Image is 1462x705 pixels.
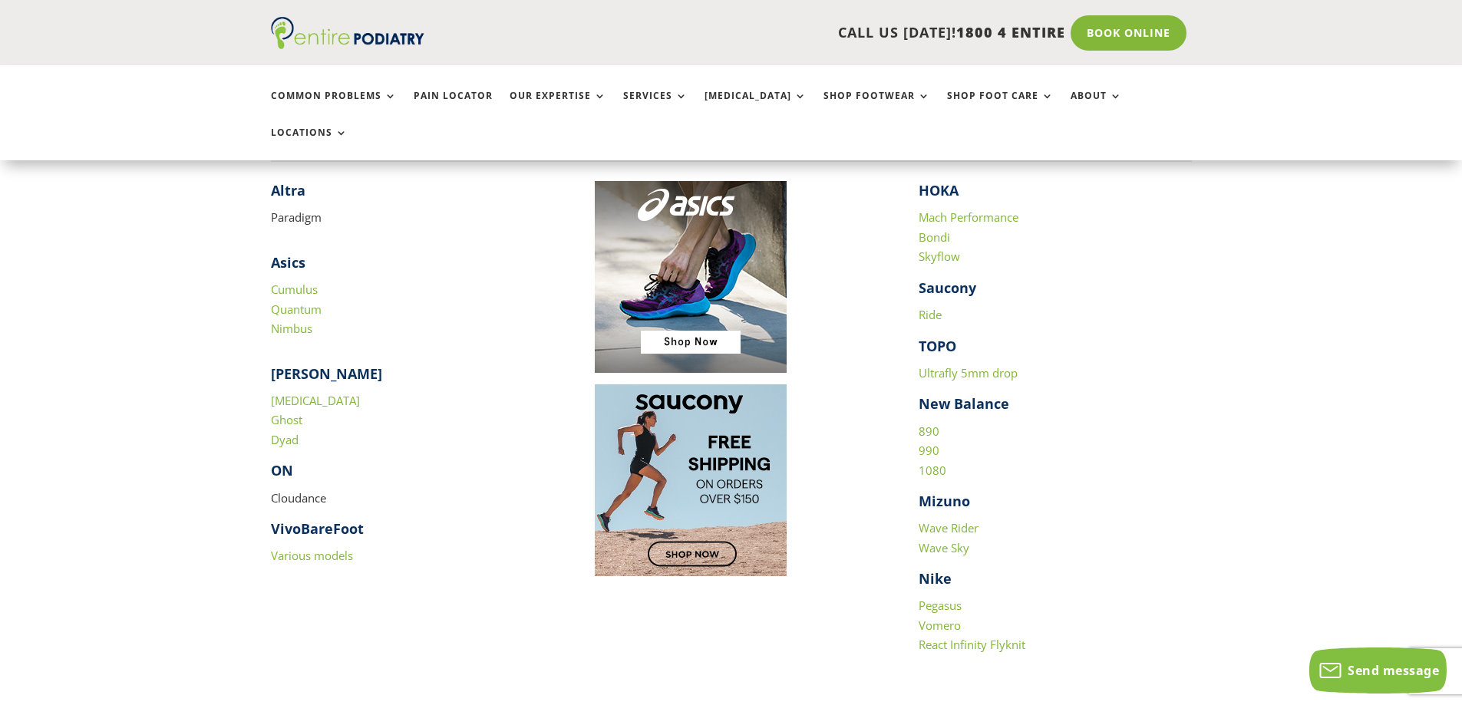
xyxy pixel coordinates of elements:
strong: [PERSON_NAME] [271,364,382,383]
a: Pegasus [919,598,962,613]
strong: TOPO [919,337,956,355]
p: Paradigm [271,208,544,228]
a: Ride [919,307,942,322]
span: Send message [1348,662,1439,679]
strong: Asics [271,253,305,272]
a: Vomero [919,618,961,633]
strong: Altra [271,181,305,199]
a: Wave Rider [919,520,979,535]
p: Cloudance [271,489,544,520]
a: Skyflow [919,249,960,264]
strong: Nike [919,569,952,588]
a: 990 [919,443,939,458]
a: Pain Locator [414,91,493,124]
strong: Mizuno [919,492,970,510]
a: Common Problems [271,91,397,124]
a: React Infinity Flyknit [919,637,1025,652]
a: Bondi [919,229,950,245]
strong: VivoBareFoot [271,519,364,538]
strong: ON [271,461,293,479]
a: Mach Performance [919,209,1018,225]
a: Quantum [271,301,322,317]
p: CALL US [DATE]! [483,23,1065,43]
a: Cumulus [271,282,318,297]
a: [MEDICAL_DATA] [271,393,360,408]
a: Various models [271,548,353,563]
button: Send message [1309,647,1447,693]
a: Shop Foot Care [947,91,1054,124]
span: 1800 4 ENTIRE [956,23,1065,41]
a: Entire Podiatry [271,37,424,52]
strong: Saucony [919,278,976,297]
strong: HOKA [919,181,959,199]
a: Locations [271,127,348,160]
a: Shop Footwear [823,91,930,124]
a: Wave Sky [919,540,969,555]
a: 890 [919,423,939,439]
a: Ultrafly 5mm drop [919,365,1018,381]
a: Our Expertise [510,91,606,124]
a: Nimbus [271,321,312,336]
img: Image to click to buy ASIC shoes online [595,181,787,373]
a: Dyad [271,432,299,447]
h4: ​ [271,181,544,208]
strong: New Balance [919,394,1009,413]
a: [MEDICAL_DATA] [705,91,807,124]
a: Services [623,91,688,124]
a: Ghost [271,412,302,427]
img: logo (1) [271,17,424,49]
a: 1080 [919,463,946,478]
a: Book Online [1071,15,1186,51]
a: About [1071,91,1122,124]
